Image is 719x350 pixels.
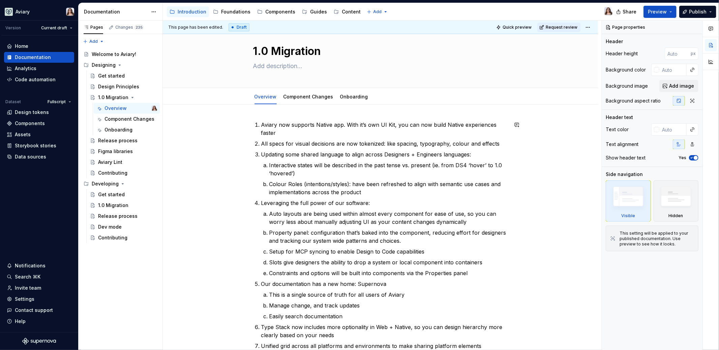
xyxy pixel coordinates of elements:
p: Constraints and options will be built into components via the Properties panel [269,269,508,277]
div: Header [606,38,623,45]
span: Quick preview [503,25,532,30]
p: Manage change, and track updates [269,301,508,310]
div: Storybook stories [15,142,56,149]
a: Dev mode [87,222,160,232]
span: Share [623,8,636,15]
div: Page tree [167,5,363,19]
button: Publish [679,6,716,18]
a: Get started [87,189,160,200]
div: Onboarding [337,89,371,104]
div: Release process [98,137,138,144]
div: Aviary [16,8,30,15]
div: Contact support [15,307,53,314]
div: Search ⌘K [15,273,40,280]
div: Version [5,25,21,31]
div: Release process [98,213,138,220]
p: Leveraging the full power of our software: [261,199,508,207]
p: px [691,51,696,56]
p: Interactive states will be described in the past tense vs. present (ie. from DS4 ‘hover’ to 1.0 ‘... [269,161,508,177]
span: Preview [648,8,667,15]
div: Hidden [669,213,683,218]
div: Dataset [5,99,21,105]
a: Settings [4,294,74,304]
a: Storybook stories [4,140,74,151]
textarea: 1.0 Migration [252,43,507,59]
a: 1.0 Migration [87,92,160,103]
a: Components [254,6,298,17]
a: Onboarding [340,94,368,99]
a: Release process [87,211,160,222]
div: Aviary Lint [98,159,122,166]
a: Component Changes [94,114,160,124]
div: Notifications [15,262,46,269]
img: 256e2c79-9abd-4d59-8978-03feab5a3943.png [5,8,13,16]
div: Designing [81,60,160,70]
span: Add image [669,83,694,89]
p: Property panel: configuration that’s baked into the component, reducing effort for designers and ... [269,229,508,245]
button: Add image [659,80,698,92]
input: Auto [659,64,687,76]
a: Code automation [4,74,74,85]
a: Design tokens [4,107,74,118]
div: Welcome to Aviary! [92,51,136,58]
a: Welcome to Aviary! [81,49,160,60]
button: Add [365,7,390,17]
span: Request review [546,25,577,30]
div: Designing [92,62,116,68]
div: Show header text [606,154,646,161]
a: OverviewBrittany Hogg [94,103,160,114]
div: Design tokens [15,109,49,116]
div: Background color [606,66,646,73]
div: Visible [621,213,635,218]
button: Contact support [4,305,74,316]
img: Brittany Hogg [152,106,157,111]
div: Pages [84,25,103,30]
input: Auto [665,48,691,60]
div: Side navigation [606,171,643,178]
span: Current draft [41,25,67,31]
div: Changes [115,25,144,30]
div: Components [15,120,45,127]
div: Code automation [15,76,56,83]
div: Onboarding [104,126,132,133]
a: Onboarding [94,124,160,135]
div: Header text [606,114,633,121]
div: Component Changes [281,89,336,104]
div: Documentation [84,8,148,15]
p: Aviary now supports Native app. With it’s own UI Kit, you can now build Native experiences faster [261,121,508,137]
span: Fullscript [48,99,66,105]
button: Share [613,6,641,18]
a: Guides [299,6,330,17]
p: This is a single source of truth for all users of Aviary [269,291,508,299]
a: Analytics [4,63,74,74]
p: Easily search documentation [269,312,508,320]
div: Figma libraries [98,148,133,155]
button: Preview [643,6,677,18]
p: Setup for MCP syncing to enable Design to Code capabilities [269,247,508,256]
div: Background image [606,83,648,89]
div: Introduction [178,8,206,15]
div: Text color [606,126,629,133]
a: Component Changes [283,94,333,99]
div: Documentation [15,54,51,61]
div: Analytics [15,65,36,72]
button: Request review [537,23,580,32]
span: This page has been edited. [168,25,223,30]
a: Figma libraries [87,146,160,157]
button: Quick preview [494,23,535,32]
span: Add [89,39,98,44]
a: Introduction [167,6,209,17]
div: Overview [252,89,279,104]
div: Invite team [15,285,41,291]
button: Notifications [4,260,74,271]
div: Assets [15,131,31,138]
a: Data sources [4,151,74,162]
img: Brittany Hogg [604,7,612,15]
a: Components [4,118,74,129]
div: Developing [92,180,119,187]
div: Design Principles [98,83,139,90]
div: Content [342,8,361,15]
a: Aviary Lint [87,157,160,168]
div: Overview [104,105,127,112]
a: Release process [87,135,160,146]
